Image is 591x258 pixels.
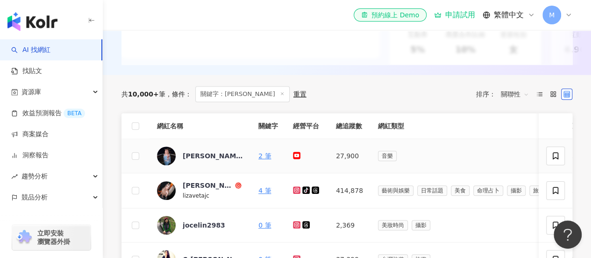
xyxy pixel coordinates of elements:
[258,221,271,229] a: 0 筆
[121,90,165,98] div: 共 筆
[183,221,225,230] div: jocelin2983
[328,208,370,243] td: 2,369
[183,192,209,199] span: lizavetajc
[258,187,271,194] a: 4 筆
[361,10,419,20] div: 預約線上 Demo
[21,81,41,103] span: 資源庫
[328,139,370,173] td: 27,900
[328,173,370,208] td: 414,878
[251,113,285,139] th: 關鍵字
[529,185,548,196] span: 旅遊
[258,152,271,160] a: 2 筆
[11,151,49,160] a: 洞察報告
[494,10,524,20] span: 繁體中文
[157,181,243,200] a: KOL Avatar[PERSON_NAME]lizavetajc
[501,87,529,102] span: 關聯性
[370,113,559,139] th: 網紅類型
[434,10,475,20] a: 申請試用
[476,87,534,102] div: 排序：
[157,147,243,165] a: KOL Avatar[PERSON_NAME].C 揪瑟
[378,151,397,161] span: 音樂
[11,45,50,55] a: searchAI 找網紅
[150,113,251,139] th: 網紅名稱
[417,185,447,196] span: 日常話題
[285,113,328,139] th: 經營平台
[412,220,430,230] span: 攝影
[11,173,18,180] span: rise
[570,30,589,40] div: 互動率
[183,181,233,190] div: [PERSON_NAME]
[328,113,370,139] th: 總追蹤數
[157,216,243,235] a: KOL Avatarjocelin2983
[549,10,555,20] span: M
[7,12,57,31] img: logo
[157,216,176,235] img: KOL Avatar
[378,185,413,196] span: 藝術與娛樂
[293,90,306,98] div: 重置
[21,187,48,208] span: 競品分析
[165,90,192,98] span: 條件 ：
[451,185,470,196] span: 美食
[128,90,159,98] span: 10,000+
[21,166,48,187] span: 趨勢分析
[11,66,42,76] a: 找貼文
[157,181,176,200] img: KOL Avatar
[473,185,503,196] span: 命理占卜
[11,130,49,139] a: 商案媒合
[15,230,33,245] img: chrome extension
[37,229,70,246] span: 立即安裝 瀏覽器外掛
[554,221,582,249] iframe: Help Scout Beacon - Open
[195,86,290,102] span: 關鍵字：[PERSON_NAME]
[12,225,91,250] a: chrome extension立即安裝 瀏覽器外掛
[354,8,427,22] a: 預約線上 Demo
[11,109,85,118] a: 效益預測報告BETA
[157,147,176,165] img: KOL Avatar
[507,185,526,196] span: 攝影
[183,151,243,161] div: [PERSON_NAME].C 揪瑟
[378,220,408,230] span: 美妝時尚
